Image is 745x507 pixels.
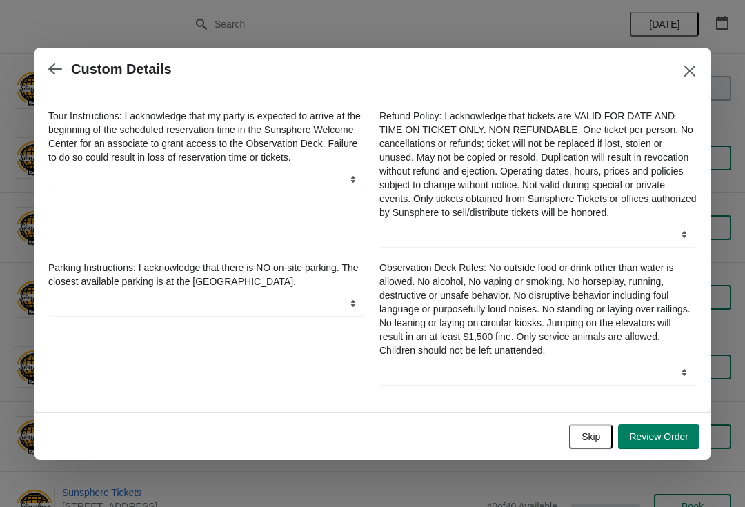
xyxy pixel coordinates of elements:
label: Observation Deck Rules: No outside food or drink other than water is allowed. No alcohol, No vapi... [379,261,697,357]
span: Skip [582,431,600,442]
label: Refund Policy: I acknowledge that tickets are VALID FOR DATE AND TIME ON TICKET ONLY. NON REFUNDA... [379,109,697,219]
h2: Custom Details [71,61,172,77]
label: Parking Instructions: I acknowledge that there is NO on-site parking. The closest available parki... [48,261,366,288]
button: Skip [569,424,613,449]
label: Tour Instructions: I acknowledge that my party is expected to arrive at the beginning of the sche... [48,109,366,164]
button: Review Order [618,424,699,449]
button: Close [677,59,702,83]
span: Review Order [629,431,688,442]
